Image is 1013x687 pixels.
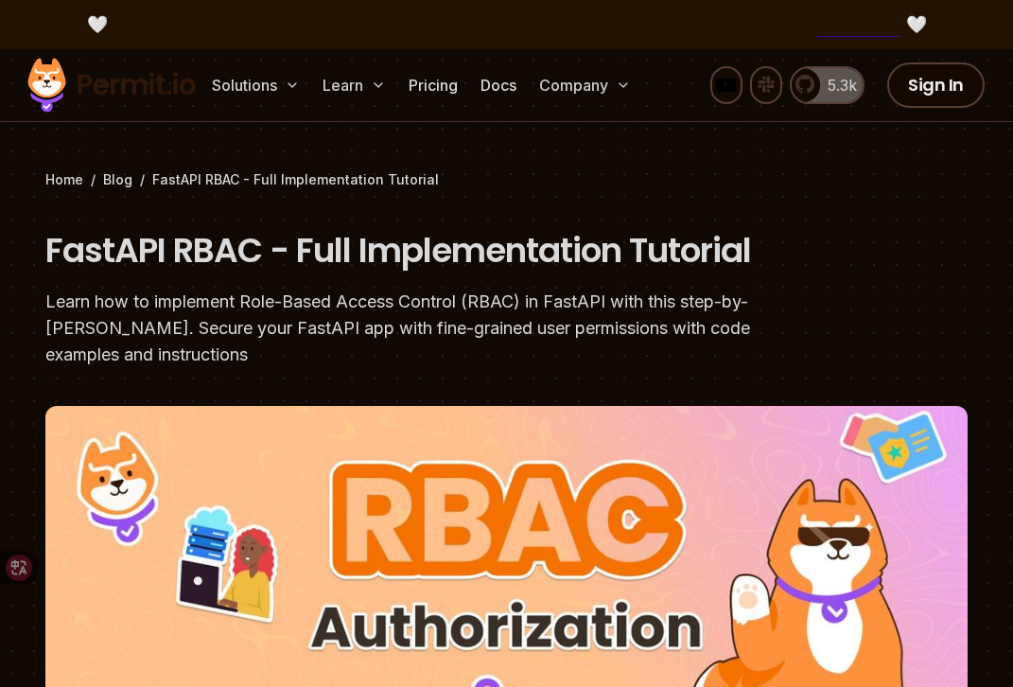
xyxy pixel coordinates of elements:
[204,66,307,104] button: Solutions
[45,170,83,189] a: Home
[45,11,968,38] div: 🤍 🤍
[816,74,857,97] span: 5.3k
[19,53,204,117] img: Permit logo
[532,66,638,104] button: Company
[473,66,524,104] a: Docs
[103,170,132,189] a: Blog
[45,227,772,274] h1: FastAPI RBAC - Full Implementation Tutorial
[45,170,968,189] div: / /
[315,66,393,104] button: Learn
[887,62,985,108] a: Sign In
[401,66,465,104] a: Pricing
[113,12,901,37] span: [DOMAIN_NAME] - Permit's New Platform for Enterprise-Grade AI Agent Security |
[790,66,865,104] a: 5.3k
[45,289,772,368] div: Learn how to implement Role-Based Access Control (RBAC) in FastAPI with this step-by-[PERSON_NAME...
[816,12,901,37] a: Try it here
